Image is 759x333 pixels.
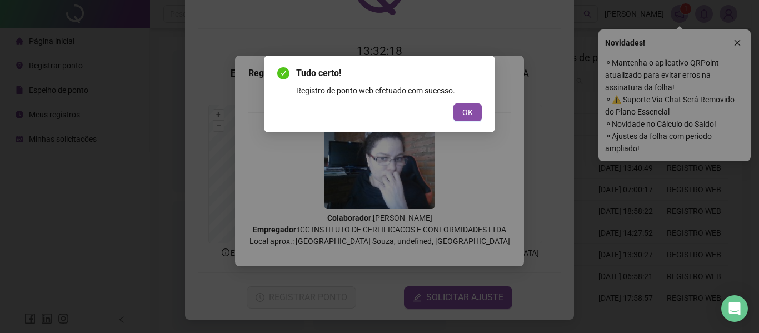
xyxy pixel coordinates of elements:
[721,295,748,322] div: Open Intercom Messenger
[296,85,482,97] div: Registro de ponto web efetuado com sucesso.
[453,103,482,121] button: OK
[296,67,482,80] span: Tudo certo!
[462,106,473,118] span: OK
[277,67,289,79] span: check-circle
